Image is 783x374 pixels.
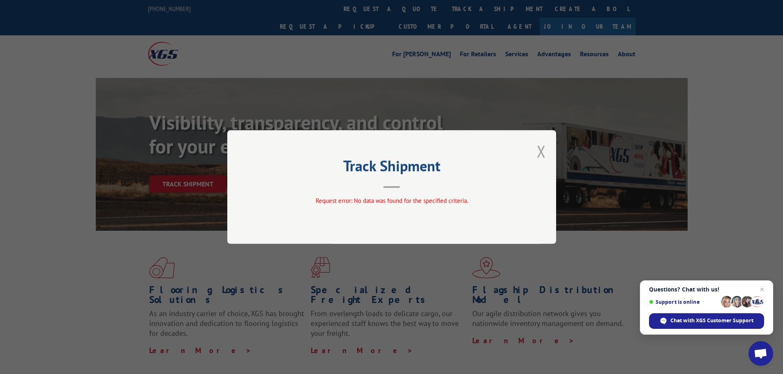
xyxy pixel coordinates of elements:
h2: Track Shipment [268,160,515,176]
div: Chat with XGS Customer Support [649,313,764,329]
span: Request error: No data was found for the specified criteria. [315,197,468,204]
span: Questions? Chat with us! [649,286,764,293]
div: Open chat [748,341,773,366]
span: Chat with XGS Customer Support [670,317,753,324]
span: Close chat [757,285,767,294]
button: Close modal [537,140,546,162]
span: Support is online [649,299,718,305]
